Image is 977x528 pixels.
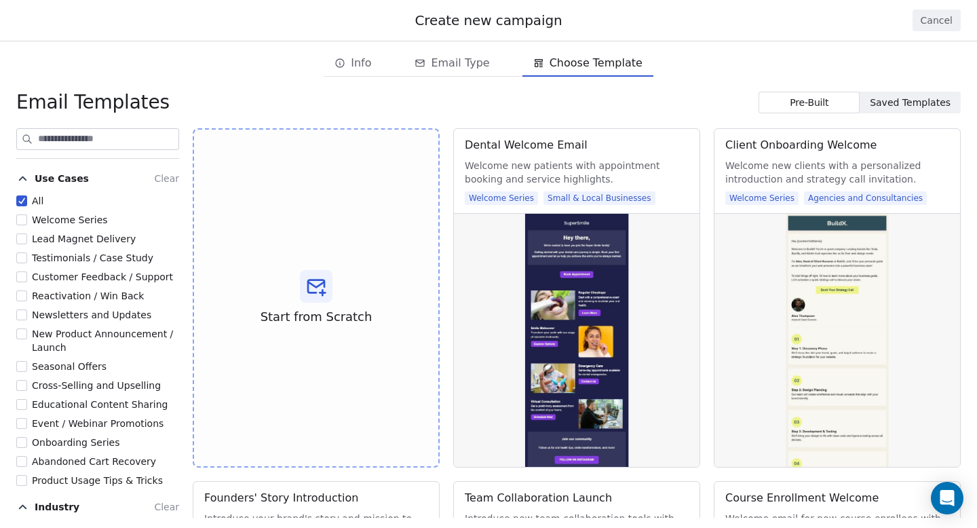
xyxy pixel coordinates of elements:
[804,191,927,205] span: Agencies and Consultancies
[32,456,156,467] span: Abandoned Cart Recovery
[32,290,144,301] span: Reactivation / Win Back
[16,11,961,30] div: Create new campaign
[725,191,799,205] span: Welcome Series
[32,195,43,206] span: All
[16,327,27,341] button: New Product Announcement / Launch
[154,173,179,184] span: Clear
[16,167,179,194] button: Use CasesClear
[913,10,961,31] button: Cancel
[32,418,164,429] span: Event / Webinar Promotions
[550,55,643,71] span: Choose Template
[16,90,170,115] span: Email Templates
[35,500,79,514] span: Industry
[35,172,89,185] span: Use Cases
[725,490,879,506] div: Course Enrollment Welcome
[32,437,119,448] span: Onboarding Series
[465,191,538,205] span: Welcome Series
[154,502,179,512] span: Clear
[32,271,173,282] span: Customer Feedback / Support
[261,308,372,326] span: Start from Scratch
[465,137,588,153] div: Dental Welcome Email
[16,232,27,246] button: Lead Magnet Delivery
[154,170,179,187] button: Clear
[465,490,612,506] div: Team Collaboration Launch
[16,495,179,523] button: IndustryClear
[16,379,27,392] button: Cross-Selling and Upselling
[870,96,951,110] span: Saved Templates
[204,490,358,506] div: Founders' Story Introduction
[16,194,179,487] div: Use CasesClear
[16,360,27,373] button: Seasonal Offers
[16,289,27,303] button: Reactivation / Win Back
[16,436,27,449] button: Onboarding Series
[324,50,653,77] div: email creation steps
[543,191,655,205] span: Small & Local Businesses
[16,270,27,284] button: Customer Feedback / Support
[32,252,153,263] span: Testimonials / Case Study
[16,308,27,322] button: Newsletters and Updates
[32,475,163,486] span: Product Usage Tips & Tricks
[32,361,107,372] span: Seasonal Offers
[16,251,27,265] button: Testimonials / Case Study
[725,137,877,153] div: Client Onboarding Welcome
[16,474,27,487] button: Product Usage Tips & Tricks
[351,55,371,71] span: Info
[431,55,489,71] span: Email Type
[931,482,963,514] div: Open Intercom Messenger
[16,213,27,227] button: Welcome Series
[32,399,168,410] span: Educational Content Sharing
[32,309,151,320] span: Newsletters and Updates
[32,328,173,353] span: New Product Announcement / Launch
[32,214,108,225] span: Welcome Series
[154,499,179,515] button: Clear
[725,159,949,186] span: Welcome new clients with a personalized introduction and strategy call invitation.
[32,233,136,244] span: Lead Magnet Delivery
[16,455,27,468] button: Abandoned Cart Recovery
[32,380,161,391] span: Cross-Selling and Upselling
[465,159,689,186] span: Welcome new patients with appointment booking and service highlights.
[16,398,27,411] button: Educational Content Sharing
[16,417,27,430] button: Event / Webinar Promotions
[16,194,27,208] button: All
